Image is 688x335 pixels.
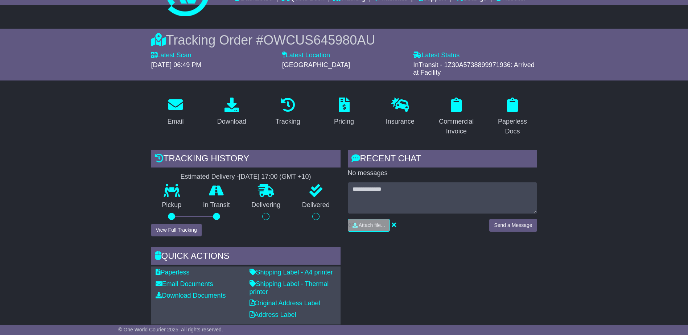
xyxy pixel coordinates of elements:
a: Shipping Label - A4 printer [250,269,333,276]
a: Paperless Docs [488,95,537,139]
button: Send a Message [489,219,537,232]
span: OWCUS645980AU [263,33,375,47]
div: Pricing [334,117,354,127]
a: Email [162,95,188,129]
div: Tracking Order # [151,32,537,48]
a: Download [213,95,251,129]
div: Quick Actions [151,247,341,267]
div: Paperless Docs [493,117,532,136]
div: Email [167,117,184,127]
p: Delivered [291,201,341,209]
a: Tracking [271,95,305,129]
label: Latest Scan [151,51,191,59]
div: RECENT CHAT [348,150,537,169]
div: Insurance [386,117,415,127]
a: Pricing [329,95,359,129]
p: Pickup [151,201,193,209]
div: [DATE] 17:00 (GMT +10) [239,173,311,181]
a: Original Address Label [250,299,320,307]
a: Commercial Invoice [432,95,481,139]
div: Commercial Invoice [437,117,476,136]
a: Paperless [156,269,190,276]
div: Tracking history [151,150,341,169]
span: InTransit - 1Z30A5738899971936: Arrived at Facility [413,61,535,76]
p: No messages [348,169,537,177]
a: Email Documents [156,280,213,288]
label: Latest Status [413,51,460,59]
span: © One World Courier 2025. All rights reserved. [118,327,223,332]
div: Estimated Delivery - [151,173,341,181]
div: Download [217,117,246,127]
a: Address Label [250,311,296,318]
a: Insurance [381,95,419,129]
label: Latest Location [282,51,330,59]
p: In Transit [192,201,241,209]
p: Delivering [241,201,292,209]
span: [DATE] 06:49 PM [151,61,202,69]
div: Tracking [275,117,300,127]
a: Download Documents [156,292,226,299]
span: [GEOGRAPHIC_DATA] [282,61,350,69]
button: View Full Tracking [151,224,202,236]
a: Shipping Label - Thermal printer [250,280,329,295]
